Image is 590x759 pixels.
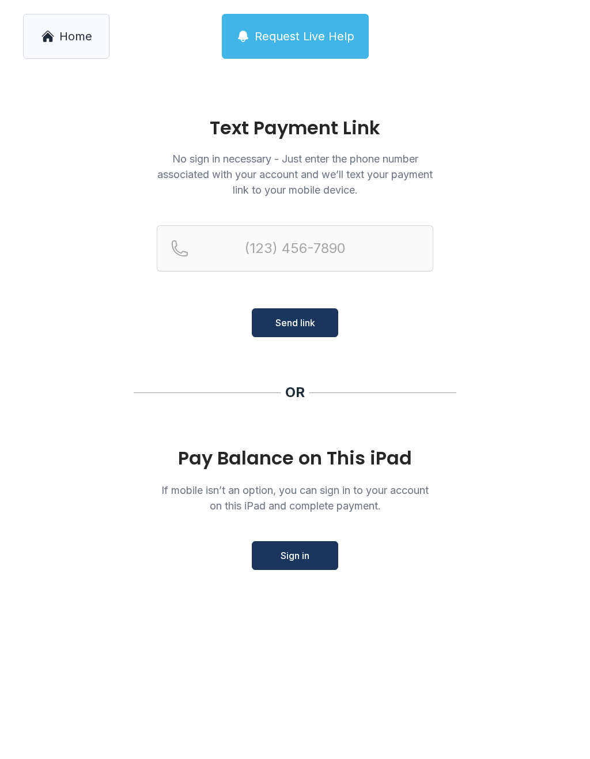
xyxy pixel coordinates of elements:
div: Pay Balance on This iPad [157,448,433,469]
input: Reservation phone number [157,225,433,271]
span: Request Live Help [255,28,354,44]
h1: Text Payment Link [157,119,433,137]
p: No sign in necessary - Just enter the phone number associated with your account and we’ll text yo... [157,151,433,198]
div: OR [285,383,305,402]
span: Home [59,28,92,44]
p: If mobile isn’t an option, you can sign in to your account on this iPad and complete payment. [157,482,433,513]
span: Send link [275,316,315,330]
span: Sign in [281,549,309,562]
